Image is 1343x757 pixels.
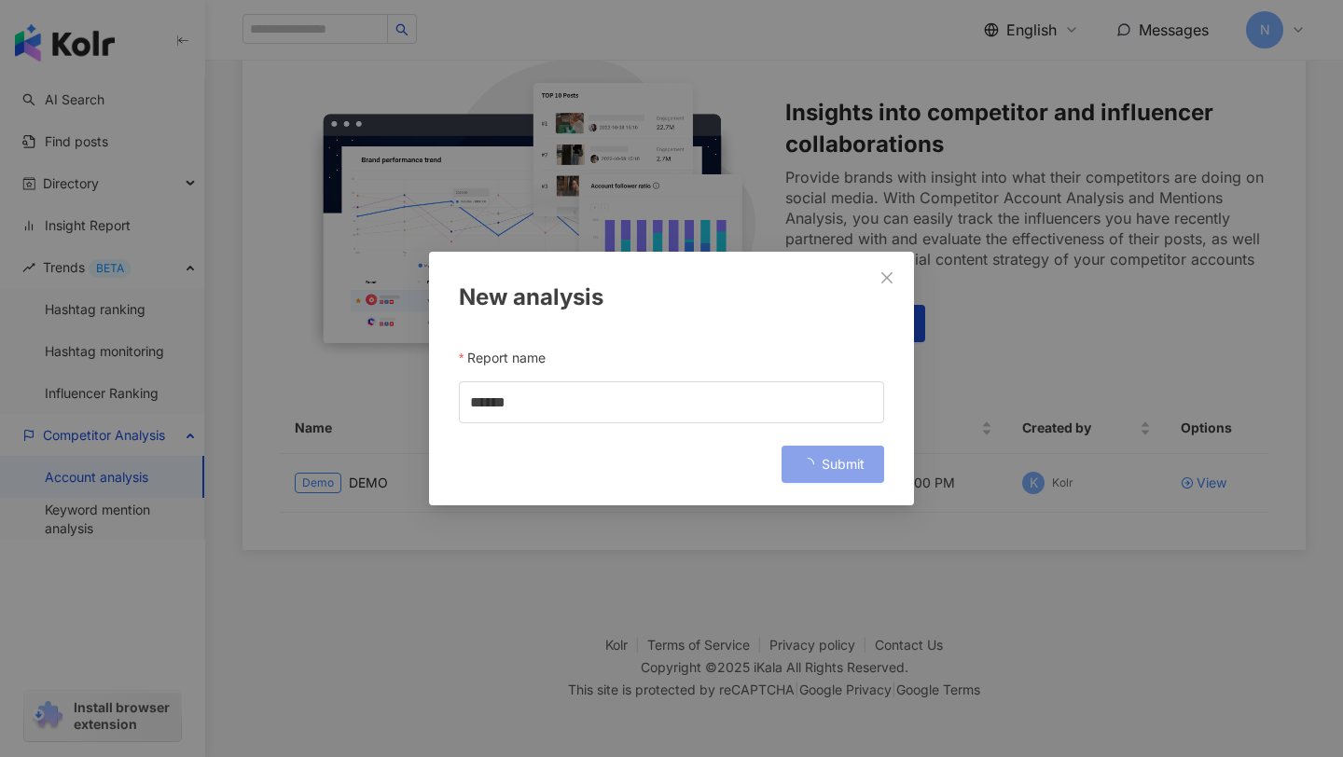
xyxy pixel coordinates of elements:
[822,457,865,472] span: Submit
[868,259,906,296] button: Close
[798,455,816,473] span: loading
[459,282,884,313] div: New analysis
[459,381,884,423] input: Report name
[782,446,884,483] button: Submit
[879,270,894,285] span: close
[459,343,559,373] label: Report name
